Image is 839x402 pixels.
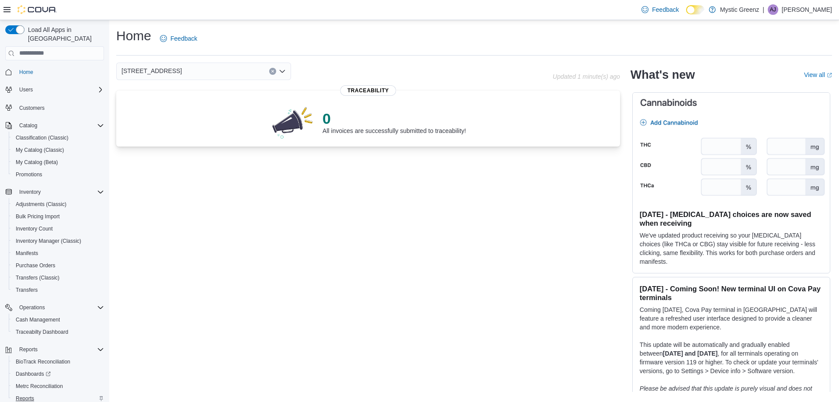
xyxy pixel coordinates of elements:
[16,344,104,355] span: Reports
[9,198,107,210] button: Adjustments (Classic)
[2,343,107,356] button: Reports
[12,285,104,295] span: Transfers
[640,340,823,375] p: This update will be automatically and gradually enabled between , for all terminals operating on ...
[116,27,151,45] h1: Home
[16,383,63,390] span: Metrc Reconciliation
[12,169,46,180] a: Promotions
[9,259,107,272] button: Purchase Orders
[12,157,62,168] a: My Catalog (Beta)
[16,358,70,365] span: BioTrack Reconciliation
[12,236,85,246] a: Inventory Manager (Classic)
[12,369,104,379] span: Dashboards
[9,210,107,223] button: Bulk Pricing Import
[16,134,69,141] span: Classification (Classic)
[12,157,104,168] span: My Catalog (Beta)
[170,34,197,43] span: Feedback
[16,225,53,232] span: Inventory Count
[12,236,104,246] span: Inventory Manager (Classic)
[12,357,74,367] a: BioTrack Reconciliation
[270,105,315,140] img: 0
[9,132,107,144] button: Classification (Classic)
[16,159,58,166] span: My Catalog (Beta)
[156,30,201,47] a: Feedback
[16,120,41,131] button: Catalog
[9,235,107,247] button: Inventory Manager (Classic)
[12,315,63,325] a: Cash Management
[24,25,104,43] span: Load All Apps in [GEOGRAPHIC_DATA]
[12,273,63,283] a: Transfers (Classic)
[652,5,679,14] span: Feedback
[9,368,107,380] a: Dashboards
[16,302,104,313] span: Operations
[19,69,33,76] span: Home
[12,211,63,222] a: Bulk Pricing Import
[2,119,107,132] button: Catalog
[12,211,104,222] span: Bulk Pricing Import
[12,381,104,392] span: Metrc Reconciliation
[827,73,832,78] svg: External link
[9,326,107,338] button: Traceabilty Dashboard
[12,327,104,337] span: Traceabilty Dashboard
[16,329,68,336] span: Traceabilty Dashboard
[804,71,832,78] a: View allExternal link
[16,102,104,113] span: Customers
[9,156,107,168] button: My Catalog (Beta)
[16,274,59,281] span: Transfers (Classic)
[12,285,41,295] a: Transfers
[640,284,823,302] h3: [DATE] - Coming Soon! New terminal UI on Cova Pay terminals
[16,287,38,294] span: Transfers
[9,247,107,259] button: Manifests
[12,199,70,210] a: Adjustments (Classic)
[9,272,107,284] button: Transfers (Classic)
[638,1,682,18] a: Feedback
[12,133,104,143] span: Classification (Classic)
[2,84,107,96] button: Users
[340,85,396,96] span: Traceability
[686,5,704,14] input: Dark Mode
[16,238,81,245] span: Inventory Manager (Classic)
[16,84,104,95] span: Users
[16,250,38,257] span: Manifests
[2,186,107,198] button: Inventory
[12,357,104,367] span: BioTrack Reconciliation
[763,4,764,15] p: |
[2,301,107,314] button: Operations
[322,110,466,127] p: 0
[9,314,107,326] button: Cash Management
[640,385,812,401] em: Please be advised that this update is purely visual and does not impact payment functionality.
[631,68,695,82] h2: What's new
[16,103,48,113] a: Customers
[12,224,104,234] span: Inventory Count
[9,380,107,392] button: Metrc Reconciliation
[16,213,60,220] span: Bulk Pricing Import
[16,344,41,355] button: Reports
[12,369,54,379] a: Dashboards
[322,110,466,134] div: All invoices are successfully submitted to traceability!
[640,231,823,266] p: We've updated product receiving so your [MEDICAL_DATA] choices (like THCa or CBG) stay visible fo...
[12,133,72,143] a: Classification (Classic)
[640,305,823,332] p: Coming [DATE], Cova Pay terminal in [GEOGRAPHIC_DATA] will feature a refreshed user interface des...
[16,67,37,77] a: Home
[770,4,776,15] span: AJ
[9,144,107,156] button: My Catalog (Classic)
[12,381,66,392] a: Metrc Reconciliation
[12,248,42,259] a: Manifests
[279,68,286,75] button: Open list of options
[720,4,759,15] p: Mystic Greenz
[19,304,45,311] span: Operations
[12,145,68,155] a: My Catalog (Classic)
[16,187,44,197] button: Inventory
[12,260,59,271] a: Purchase Orders
[2,101,107,114] button: Customers
[16,316,60,323] span: Cash Management
[16,187,104,197] span: Inventory
[19,105,45,112] span: Customers
[12,327,72,337] a: Traceabilty Dashboard
[9,284,107,296] button: Transfers
[640,210,823,227] h3: [DATE] - [MEDICAL_DATA] choices are now saved when receiving
[16,147,64,154] span: My Catalog (Classic)
[768,4,778,15] div: Amber Johnson
[269,68,276,75] button: Clear input
[16,66,104,77] span: Home
[19,122,37,129] span: Catalog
